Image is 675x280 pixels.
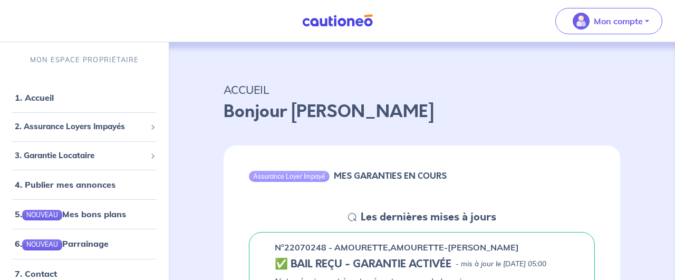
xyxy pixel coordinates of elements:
[275,241,519,254] p: n°22070248 - AMOURETTE,AMOURETTE-[PERSON_NAME]
[249,171,330,181] div: Assurance Loyer Impayé
[555,8,662,34] button: illu_account_valid_menu.svgMon compte
[573,13,590,30] img: illu_account_valid_menu.svg
[334,171,447,181] h6: MES GARANTIES EN COURS
[15,92,54,103] a: 1. Accueil
[4,87,165,108] div: 1. Accueil
[4,146,165,166] div: 3. Garantie Locataire
[4,174,165,195] div: 4. Publier mes annonces
[298,14,377,27] img: Cautioneo
[224,80,620,99] p: ACCUEIL
[4,204,165,225] div: 5.NOUVEAUMes bons plans
[4,233,165,254] div: 6.NOUVEAUParrainage
[361,211,496,224] h5: Les dernières mises à jours
[275,258,569,271] div: state: CONTRACT-VALIDATED, Context: ,MAYBE-CERTIFICATE,,LESSOR-DOCUMENTS,IS-ODEALIM
[15,121,146,133] span: 2. Assurance Loyers Impayés
[4,117,165,137] div: 2. Assurance Loyers Impayés
[30,55,139,65] p: MON ESPACE PROPRIÉTAIRE
[594,15,643,27] p: Mon compte
[15,209,126,219] a: 5.NOUVEAUMes bons plans
[224,99,620,124] p: Bonjour [PERSON_NAME]
[275,258,451,271] h5: ✅ BAIL REÇU - GARANTIE ACTIVÉE
[456,259,546,269] p: - mis à jour le [DATE] 05:00
[15,238,109,249] a: 6.NOUVEAUParrainage
[15,150,146,162] span: 3. Garantie Locataire
[15,179,115,190] a: 4. Publier mes annonces
[15,268,57,279] a: 7. Contact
